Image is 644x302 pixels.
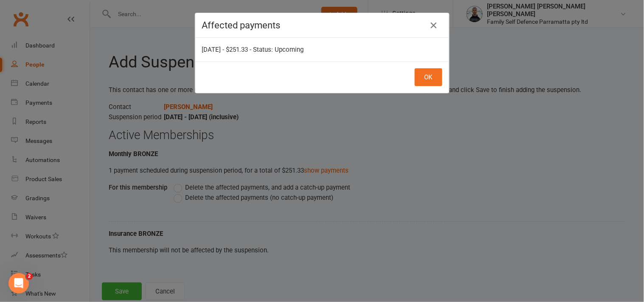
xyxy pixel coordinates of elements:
[26,273,33,280] span: 2
[202,45,442,55] div: [DATE] - $251.33 - Status: Upcoming
[427,19,441,32] button: Close
[202,20,442,31] h4: Affected payments
[415,68,442,86] button: OK
[8,273,29,294] iframe: Intercom live chat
